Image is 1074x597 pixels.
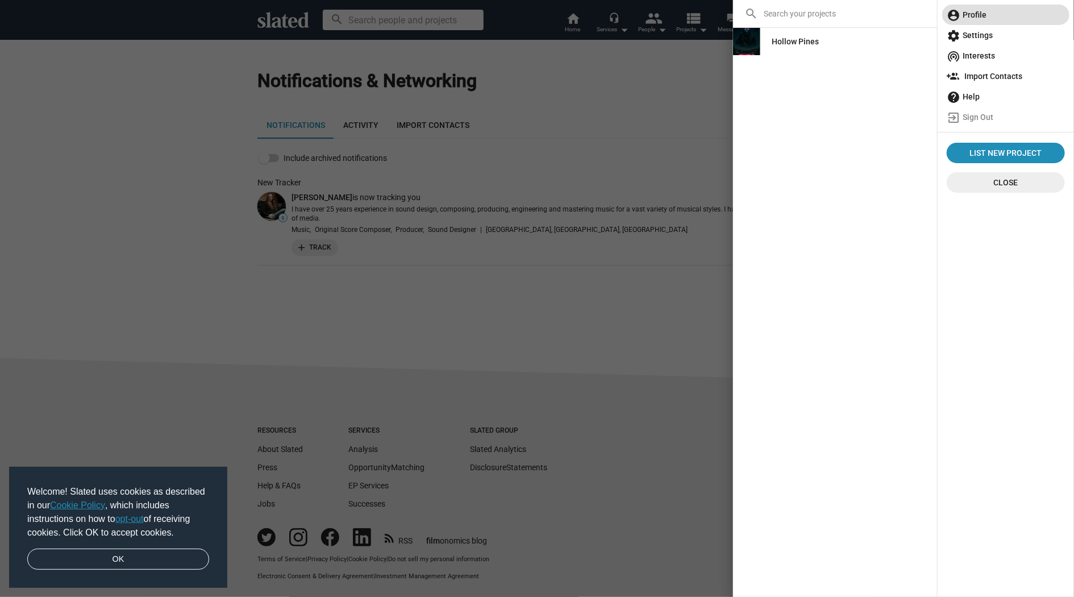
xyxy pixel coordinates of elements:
i: exponentially [52,66,106,75]
a: Import Contacts [942,66,1069,86]
span: Settings [947,25,1065,45]
span: disappointed reaction [111,190,140,217]
a: List New Project [947,143,1065,163]
img: Hollow Pines [733,28,760,55]
span: Close [956,172,1056,193]
mat-icon: account_circle [947,9,960,22]
span: Welcome! Slated uses cookies as described in our , which includes instructions on how to of recei... [27,485,209,540]
a: Hollow Pines [763,31,828,52]
span: 😊 [59,193,78,215]
span: List New Project [951,143,1060,163]
a: Interests [942,45,1069,66]
mat-icon: help [947,90,960,104]
a: dismiss cookie message [27,549,209,570]
a: SEE WHO'S IN [43,149,151,169]
span: Sign Out [947,107,1065,127]
span: Help [947,86,1065,107]
mat-icon: exit_to_app [947,111,960,125]
a: Profile [942,5,1069,25]
div: Hi, Nykeith. [14,38,180,49]
span: 😐 [88,193,106,215]
i: Was this helpful? (select below) [34,176,160,185]
div: Slated's value to you increases as your network grows. So, take a moment to link your Gmail, Yaho... [14,55,180,144]
img: Profile image for Jordan [14,10,32,28]
span: neutral face reaction [83,190,111,217]
a: Cookie Policy [50,500,105,510]
a: Settings [942,25,1069,45]
mat-icon: wifi_tethering [947,49,960,63]
button: Close [947,172,1065,193]
mat-icon: settings [947,29,960,43]
span: Import Contacts [947,66,1065,86]
span: Profile [947,5,1065,25]
span: SEE WHO'S IN [66,154,128,163]
b: see who's in that you already know. [14,100,156,120]
mat-icon: search [744,7,758,20]
div: Hollow Pines [772,31,819,52]
span: blush reaction [55,190,83,217]
span: 😞 [116,193,135,215]
a: opt-out [115,514,144,524]
a: Sign Out [942,107,1069,127]
a: Help [942,86,1069,107]
span: Interests [947,45,1065,66]
div: cookieconsent [9,467,227,588]
span: Jordan [41,15,64,23]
